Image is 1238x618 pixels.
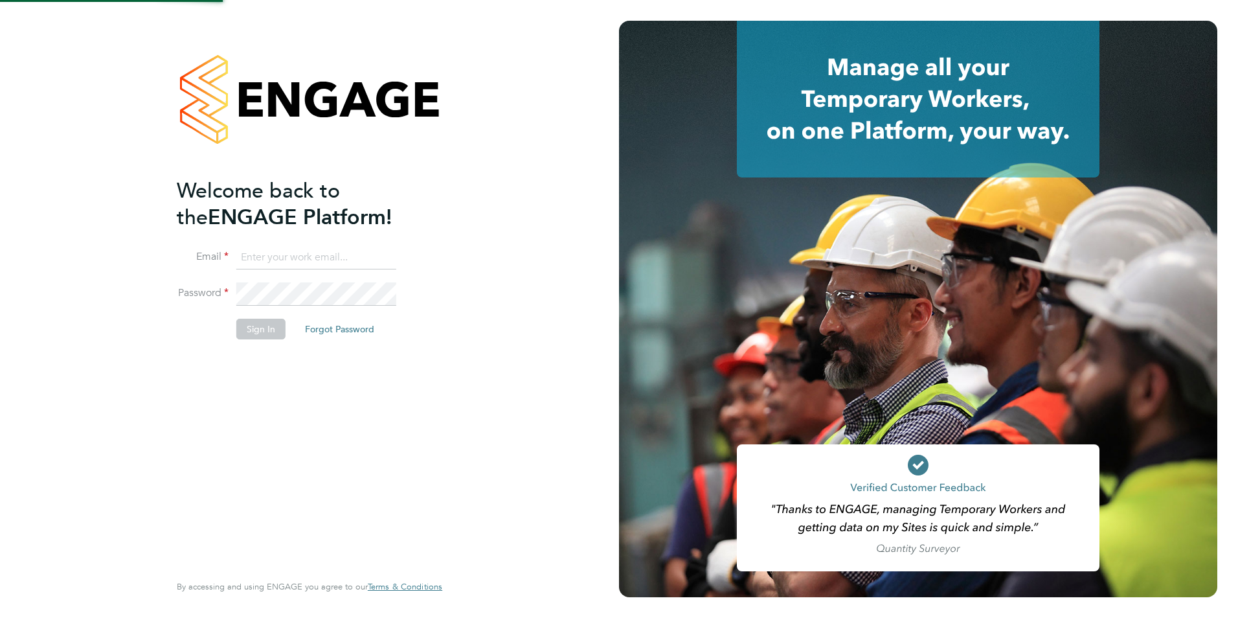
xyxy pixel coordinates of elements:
button: Forgot Password [295,319,385,339]
label: Password [177,286,229,300]
span: Terms & Conditions [368,581,442,592]
span: By accessing and using ENGAGE you agree to our [177,581,442,592]
a: Terms & Conditions [368,582,442,592]
input: Enter your work email... [236,246,396,269]
h2: ENGAGE Platform! [177,177,429,231]
span: Welcome back to the [177,178,340,230]
button: Sign In [236,319,286,339]
label: Email [177,250,229,264]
